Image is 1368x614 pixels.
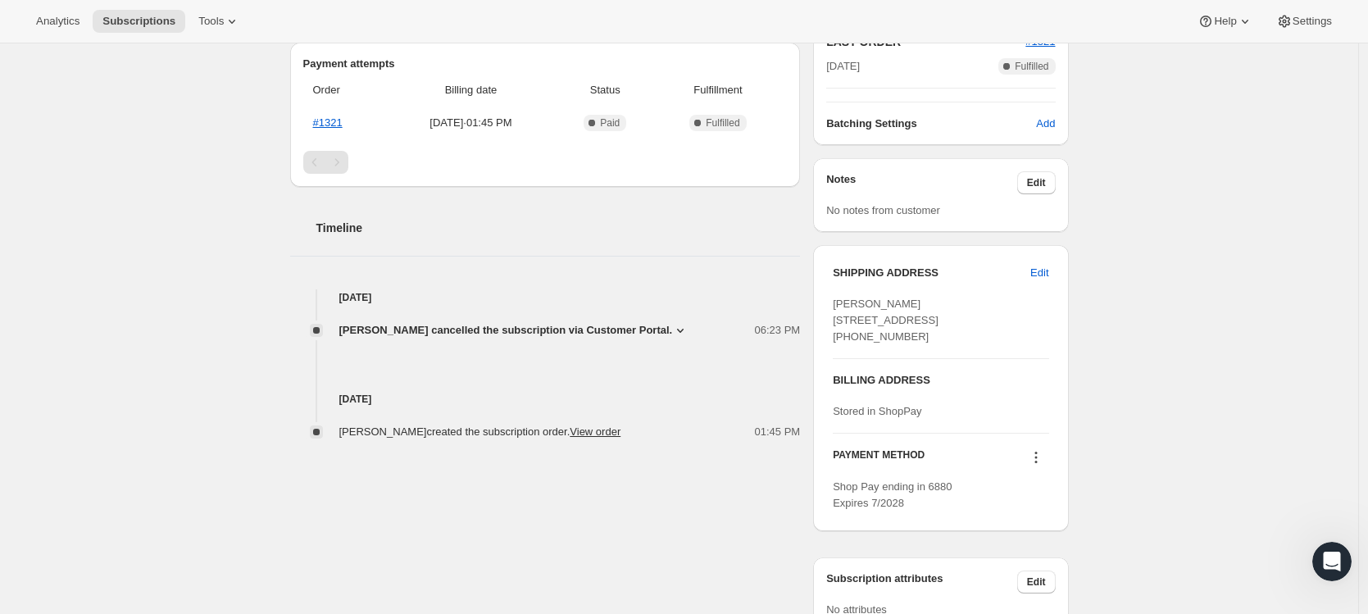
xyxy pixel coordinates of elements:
span: Analytics [36,15,80,28]
button: Upload attachment [25,472,39,485]
button: Settings [1266,10,1342,33]
b: A few minutes [40,299,133,312]
span: Fulfillment [659,82,777,98]
nav: Pagination [303,151,788,174]
span: Help [1214,15,1236,28]
h1: Fin [80,8,99,20]
div: You’ll get replies here and in your email:✉️[EMAIL_ADDRESS][DOMAIN_NAME]Our usual reply time🕒A fe... [13,200,269,325]
span: Tools [198,15,224,28]
span: No notes from customer [826,204,940,216]
h3: Subscription attributes [826,571,1017,594]
span: [PERSON_NAME] created the subscription order. [339,425,621,438]
h3: BILLING ADDRESS [833,372,1048,389]
span: Fulfilled [1015,60,1048,73]
h6: Batching Settings [826,116,1036,132]
img: Profile image for Fin [47,9,73,35]
p: The team can also help [80,20,204,37]
button: Analytics [26,10,89,33]
h4: [DATE] [290,391,801,407]
span: [DATE] · 01:45 PM [390,115,552,131]
h3: Notes [826,171,1017,194]
span: 01:45 PM [755,424,801,440]
span: Add [1036,116,1055,132]
h2: Timeline [316,220,801,236]
button: Edit [1017,571,1056,594]
span: [PERSON_NAME] cancelled the subscription via Customer Portal. [339,322,673,339]
span: Fulfilled [706,116,739,130]
span: [PERSON_NAME] [STREET_ADDRESS] [PHONE_NUMBER] [833,298,939,343]
iframe: Intercom live chat [1312,542,1352,581]
button: go back [11,7,42,38]
div: How can I style my subscription portal? [62,151,315,187]
span: Edit [1030,265,1048,281]
span: Edit [1027,176,1046,189]
div: Fin says… [13,200,315,338]
span: Edit [1027,575,1046,589]
button: Edit [1017,171,1056,194]
b: [EMAIL_ADDRESS][DOMAIN_NAME] [26,243,157,272]
div: How can I style my subscription portal? [75,161,302,177]
div: Catherine says… [13,151,315,200]
div: [DATE] [13,129,315,151]
div: You’ll get replies here and in your email: ✉️ [26,210,256,274]
span: Settings [1293,15,1332,28]
button: Tools [189,10,250,33]
button: Home [257,7,288,38]
span: Billing date [390,82,552,98]
th: Order [303,72,386,108]
div: Our usual reply time 🕒 [26,282,256,314]
h3: PAYMENT METHOD [833,448,925,471]
button: Gif picker [78,472,91,485]
button: [PERSON_NAME] cancelled the subscription via Customer Portal. [339,322,689,339]
div: Catherine says… [13,337,315,578]
span: 06:23 PM [755,322,801,339]
button: Emoji picker [52,472,65,485]
button: Help [1188,10,1262,33]
button: Edit [1020,260,1058,286]
h3: SHIPPING ADDRESS [833,265,1030,281]
button: Start recording [104,472,117,485]
span: Subscriptions [102,15,175,28]
a: View order [570,425,620,438]
span: [DATE] [826,58,860,75]
button: Subscriptions [93,10,185,33]
textarea: Message… [14,438,314,466]
button: Send a message… [281,466,307,492]
a: #1321 [313,116,343,129]
button: Add [1026,111,1065,137]
span: Stored in ShopPay [833,405,921,417]
span: Shop Pay ending in 6880 Expires 7/2028 [833,480,952,509]
span: Paid [600,116,620,130]
div: Close [288,7,317,36]
h4: [DATE] [290,289,801,306]
h2: Payment attempts [303,56,788,72]
span: Status [561,82,649,98]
